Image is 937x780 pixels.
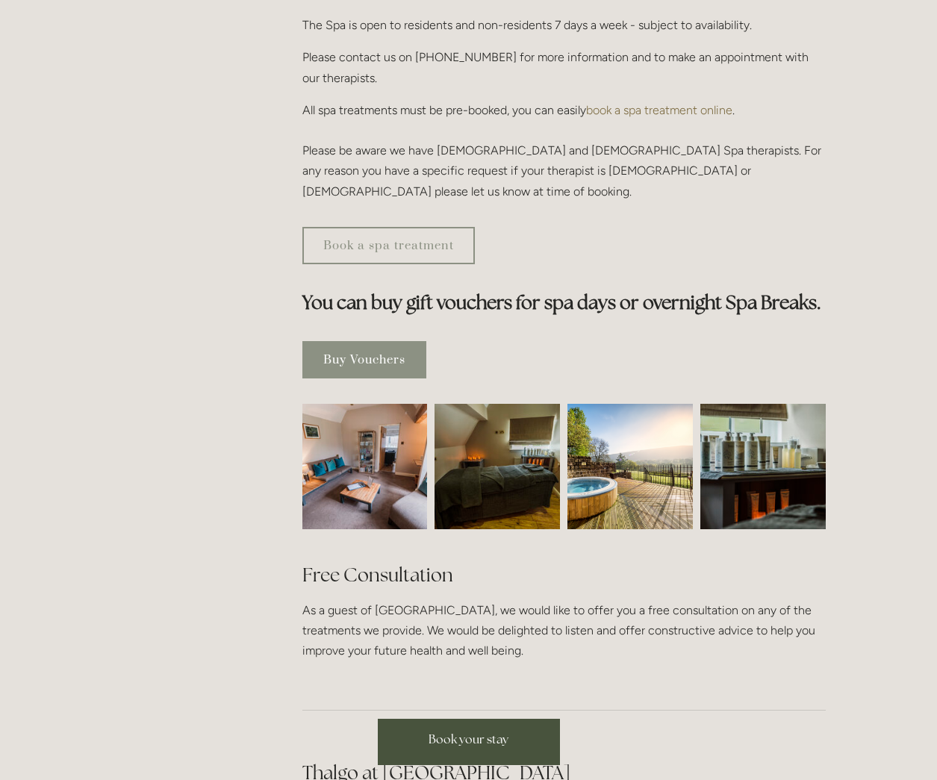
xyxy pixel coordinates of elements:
[302,100,826,202] p: All spa treatments must be pre-booked, you can easily . Please be aware we have [DEMOGRAPHIC_DATA...
[302,562,826,588] h2: Free Consultation
[302,47,826,87] p: Please contact us on [PHONE_NUMBER] for more information and to make an appointment with our ther...
[271,404,459,529] img: Waiting room, spa room, Losehill House Hotel and Spa
[302,290,821,314] strong: You can buy gift vouchers for spa days or overnight Spa Breaks.
[586,103,732,117] a: book a spa treatment online
[378,719,560,765] a: Book your stay
[567,404,693,529] img: Outdoor jacuzzi with a view of the Peak District, Losehill House Hotel and Spa
[302,600,826,661] p: As a guest of [GEOGRAPHIC_DATA], we would like to offer you a free consultation on any of the tre...
[669,404,857,529] img: Body creams in the spa room, Losehill House Hotel and Spa
[302,341,426,378] a: Buy Vouchers
[429,731,508,747] span: Book your stay
[302,15,826,35] p: The Spa is open to residents and non-residents 7 days a week - subject to availability.
[302,227,475,264] a: Book a spa treatment
[403,404,591,529] img: Spa room, Losehill House Hotel and Spa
